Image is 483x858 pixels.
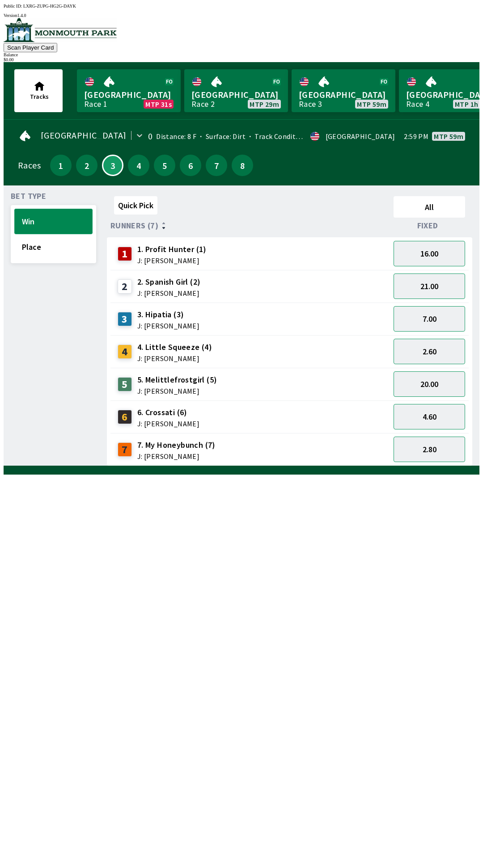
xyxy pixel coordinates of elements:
button: 6 [180,155,201,176]
span: [GEOGRAPHIC_DATA] [41,132,127,139]
span: 20.00 [420,379,438,389]
button: 20.00 [394,371,465,397]
span: Fixed [417,222,438,229]
div: $ 0.00 [4,57,479,62]
span: 7.00 [423,314,436,324]
span: 6 [182,162,199,168]
img: venue logo [4,18,117,42]
button: 21.00 [394,273,465,299]
div: Race 2 [191,101,215,108]
div: Balance [4,52,479,57]
div: 6 [118,410,132,424]
span: MTP 31s [145,101,172,108]
span: 2 [78,162,95,168]
span: [GEOGRAPHIC_DATA] [299,89,388,101]
span: J: [PERSON_NAME] [137,290,201,297]
button: 2.60 [394,339,465,364]
span: Surface: Dirt [196,132,246,141]
span: 4. Little Squeeze (4) [137,341,212,353]
span: J: [PERSON_NAME] [137,387,217,395]
span: Tracks [30,93,49,101]
button: Win [14,209,93,234]
div: 5 [118,377,132,391]
span: 2. Spanish Girl (2) [137,276,201,288]
span: J: [PERSON_NAME] [137,322,199,329]
a: [GEOGRAPHIC_DATA]Race 1MTP 31s [77,69,181,112]
span: MTP 59m [357,101,386,108]
button: Scan Player Card [4,43,57,52]
button: Quick Pick [114,196,157,214]
span: 1 [52,162,69,168]
button: 8 [232,155,253,176]
span: J: [PERSON_NAME] [137,257,207,264]
span: MTP 59m [434,133,463,140]
button: 4 [128,155,149,176]
div: 0 [148,133,153,140]
span: 2.80 [423,444,436,454]
span: Track Condition: Fast [246,132,323,141]
span: 1. Profit Hunter (1) [137,244,207,255]
button: 16.00 [394,241,465,266]
button: 5 [154,155,175,176]
span: 2.60 [423,346,436,357]
span: J: [PERSON_NAME] [137,453,216,460]
button: 4.60 [394,404,465,429]
span: 4.60 [423,412,436,422]
a: [GEOGRAPHIC_DATA]Race 2MTP 29m [184,69,288,112]
button: 2 [76,155,97,176]
button: 2.80 [394,437,465,462]
div: Fixed [390,221,469,230]
span: 21.00 [420,281,438,291]
span: [GEOGRAPHIC_DATA] [191,89,281,101]
span: 7. My Honeybunch (7) [137,439,216,451]
div: [GEOGRAPHIC_DATA] [326,133,395,140]
span: 4 [130,162,147,168]
span: 16.00 [420,248,438,259]
span: J: [PERSON_NAME] [137,355,212,362]
span: J: [PERSON_NAME] [137,420,199,427]
span: 3. Hipatia (3) [137,309,199,320]
span: [GEOGRAPHIC_DATA] [84,89,174,101]
span: 5. Melittlefrostgirl (5) [137,374,217,386]
div: 2 [118,279,132,294]
div: 3 [118,312,132,326]
span: 2:59 PM [404,133,428,140]
span: 5 [156,162,173,168]
div: Race 3 [299,101,322,108]
button: 7.00 [394,306,465,332]
button: Place [14,234,93,260]
div: 7 [118,442,132,457]
div: 1 [118,247,132,261]
button: 1 [50,155,72,176]
button: 3 [102,155,123,176]
span: Quick Pick [118,200,153,210]
div: Public ID: [4,4,479,8]
div: Version 1.4.0 [4,13,479,18]
span: 7 [208,162,225,168]
span: Runners (7) [110,222,158,229]
a: [GEOGRAPHIC_DATA]Race 3MTP 59m [292,69,395,112]
span: 3 [105,163,120,168]
div: 4 [118,345,132,359]
span: LXRG-ZUPG-HG2G-DAYK [23,4,76,8]
button: Tracks [14,69,63,112]
button: All [394,196,465,218]
div: Runners (7) [110,221,390,230]
span: Bet Type [11,193,46,200]
span: 8 [234,162,251,168]
span: All [398,202,461,212]
div: Race 1 [84,101,107,108]
div: Race 4 [406,101,429,108]
button: 7 [206,155,227,176]
span: Place [22,242,85,252]
span: MTP 29m [250,101,279,108]
span: 6. Crossati (6) [137,407,199,418]
div: Races [18,162,41,169]
span: Distance: 8 F [156,132,196,141]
